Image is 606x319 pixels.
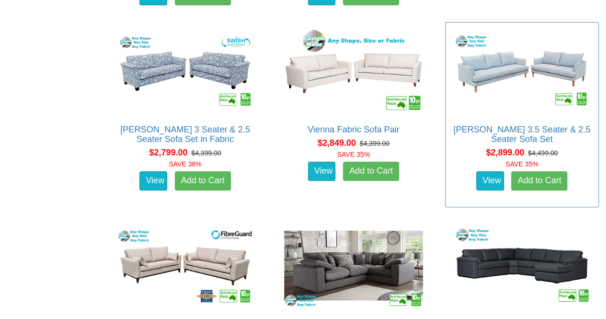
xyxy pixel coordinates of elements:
[486,148,524,157] span: $2,899.00
[453,125,590,144] a: [PERSON_NAME] 3.5 Seater & 2.5 Seater Sofa Set
[511,171,567,190] a: Add to Cart
[282,27,425,116] img: Vienna Fabric Sofa Pair
[450,27,594,116] img: Marley 3.5 Seater & 2.5 Seater Sofa Set
[505,160,538,168] font: SAVE 35%
[360,140,389,147] del: $4,399.00
[114,222,257,310] img: Vienna Sofas with Timber Base in Fabric
[308,162,336,181] a: View
[139,171,167,190] a: View
[308,125,400,134] a: Vienna Fabric Sofa Pair
[282,222,425,310] img: Erika Corner with Feather Wrap Seats
[149,148,187,157] span: $2,799.00
[175,171,231,190] a: Add to Cart
[318,138,356,148] span: $2,849.00
[343,162,399,181] a: Add to Cart
[114,27,257,116] img: Tiffany 3 Seater & 2.5 Seater Sofa Set in Fabric
[476,171,504,190] a: View
[191,149,221,157] del: $4,399.00
[169,160,201,168] font: SAVE 36%
[450,222,594,310] img: Houston Corner Modular with Chaise in Rhino Fabric
[120,125,250,144] a: [PERSON_NAME] 3 Seater & 2.5 Seater Sofa Set in Fabric
[337,151,370,158] font: SAVE 35%
[528,149,558,157] del: $4,499.00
